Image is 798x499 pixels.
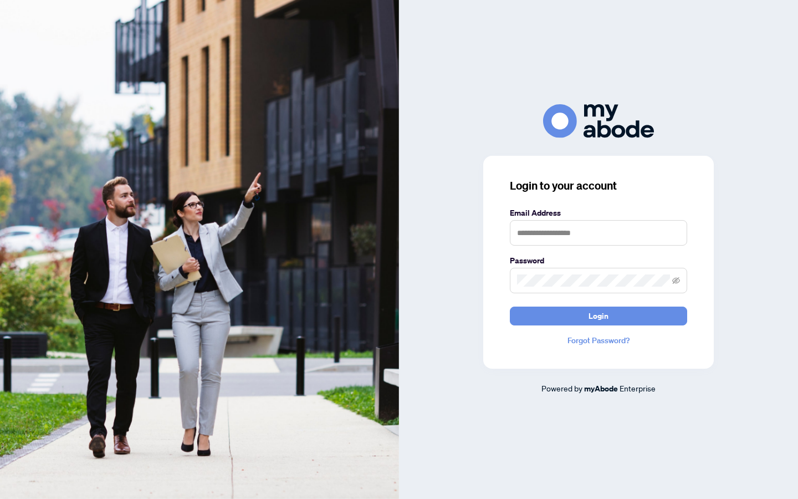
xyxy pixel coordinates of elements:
[584,383,618,395] a: myAbode
[510,307,687,325] button: Login
[589,307,608,325] span: Login
[672,277,680,284] span: eye-invisible
[541,383,582,393] span: Powered by
[510,178,687,194] h3: Login to your account
[510,254,687,267] label: Password
[620,383,656,393] span: Enterprise
[543,104,654,138] img: ma-logo
[510,207,687,219] label: Email Address
[510,334,687,347] a: Forgot Password?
